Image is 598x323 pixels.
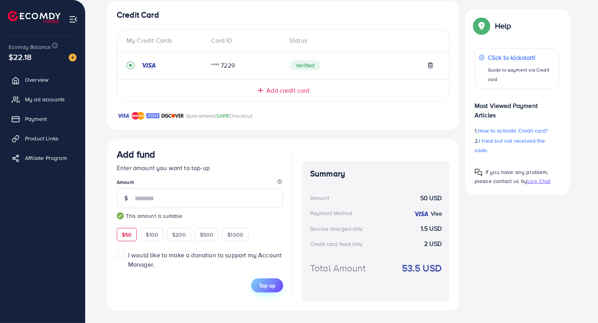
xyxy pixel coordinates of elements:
[475,19,489,33] img: Popup guide
[475,168,548,185] span: If you have any problem, please contact us by
[9,51,32,63] span: $22.18
[6,150,79,166] a: Affiliate Program
[431,210,442,217] strong: Visa
[161,111,184,120] img: brand
[475,136,559,155] p: 2.
[117,212,283,220] small: This amount is suitable
[413,211,429,217] img: credit
[127,61,134,69] svg: record circle
[25,115,47,123] span: Payment
[475,126,559,135] p: 1.
[475,169,482,176] img: Popup guide
[172,231,186,239] span: $200
[117,212,124,219] img: guide
[6,72,79,88] a: Overview
[310,240,365,248] div: Credit card fee
[9,43,51,51] span: Ecomdy Balance
[127,36,205,45] div: My Credit Cards
[310,209,352,217] div: Payment Method
[495,21,511,31] p: Help
[69,15,78,24] img: menu
[25,135,59,142] span: Product Links
[565,288,592,317] iframe: Chat
[475,137,545,154] span: I tried but not received the code.
[310,169,442,179] h4: Summary
[132,111,145,120] img: brand
[6,92,79,107] a: My ad accounts
[117,111,130,120] img: brand
[488,65,555,84] p: Guide to payment via Credit card
[146,231,158,239] span: $100
[227,231,243,239] span: $1000
[117,149,155,160] h3: Add fund
[527,177,550,185] span: Live Chat
[117,163,283,172] p: Enter amount you want to top-up
[122,231,132,239] span: $50
[348,226,362,232] small: (3.00%)
[424,239,442,248] strong: 2 USD
[310,225,365,233] div: Service charge
[289,60,321,70] span: Verified
[310,194,329,202] div: Amount
[25,76,48,84] span: Overview
[475,95,559,120] p: Most Viewed Payment Articles
[8,11,61,23] img: logo
[420,194,442,203] strong: 50 USD
[283,36,440,45] div: Status
[186,111,253,120] p: Guaranteed Checkout
[402,261,442,275] strong: 53.5 USD
[216,112,229,120] span: SAFE
[421,224,442,233] strong: 1.5 USD
[259,282,275,289] span: Top up
[117,179,283,188] legend: Amount
[128,251,282,268] span: I would like to make a donation to support my Account Manager.
[6,111,79,127] a: Payment
[200,231,214,239] span: $500
[488,53,555,62] p: Click to kickstart!
[266,86,309,95] span: Add credit card
[347,241,362,248] small: (4.00%)
[205,36,284,45] div: Card ID
[69,54,77,61] img: image
[6,131,79,146] a: Product Links
[478,127,548,135] span: How to activate Credit card?
[146,111,159,120] img: brand
[251,278,283,292] button: Top up
[25,154,67,162] span: Affiliate Program
[25,95,65,103] span: My ad accounts
[141,62,156,68] img: credit
[117,10,450,20] h4: Credit Card
[310,261,366,275] div: Total Amount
